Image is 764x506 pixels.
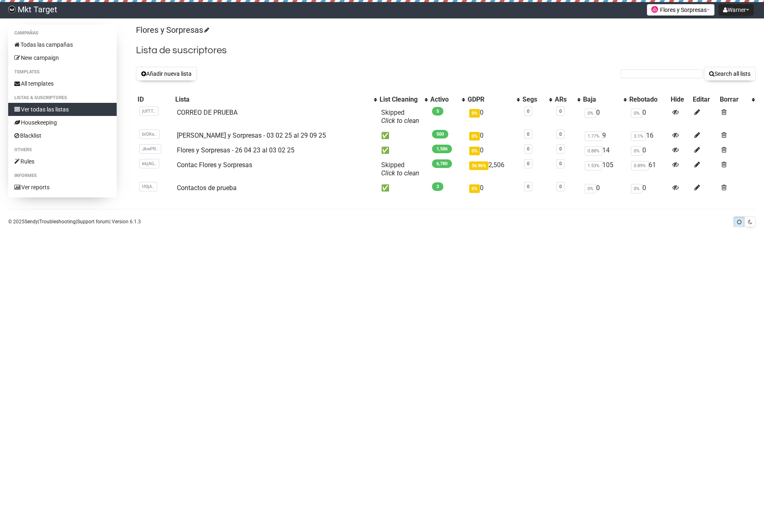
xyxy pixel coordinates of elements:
a: 0 [559,146,562,152]
span: 0.89% [631,161,649,170]
td: 0 [466,181,521,195]
span: 3 [432,182,443,191]
span: kkjAG.. [139,159,159,168]
span: 5 [432,107,443,116]
span: jUfTT.. [139,107,158,116]
li: Others [8,145,117,155]
td: 9 [581,128,628,143]
a: Flores y Sorpresas [136,25,208,35]
span: JkwPR.. [139,144,161,154]
span: Skipped [381,109,419,125]
div: Activo [430,95,458,104]
div: List Cleaning [380,95,420,104]
a: Contactos de prueba [177,184,237,192]
span: 0% [585,184,596,193]
th: Borrar: No sort applied, activate to apply an ascending sort [718,94,756,105]
span: 3.1% [631,132,646,141]
span: Skipped [381,161,419,177]
span: 1.77% [585,132,602,141]
button: Añadir nueva lista [136,67,197,81]
th: Activo: No sort applied, activate to apply an ascending sort [429,94,466,105]
a: Rules [8,155,117,168]
p: © 2025 | | | Version 6.1.3 [8,217,141,226]
td: 105 [581,158,628,181]
td: 16 [628,128,669,143]
span: 0% [469,109,480,118]
div: Borrar [720,95,748,104]
a: New campaign [8,51,117,64]
h2: Lista de suscriptores [136,43,756,58]
a: Troubleshooting [39,219,76,225]
a: Housekeeping [8,116,117,129]
button: Warner [719,4,754,16]
span: 0% [469,184,480,193]
a: 0 [559,161,562,166]
th: ARs: No sort applied, activate to apply an ascending sort [553,94,582,105]
span: 6,780 [432,159,452,168]
th: List Cleaning: No sort applied, activate to apply an ascending sort [378,94,429,105]
th: ID: No sort applied, sorting is disabled [136,94,174,105]
span: 36.96% [469,161,488,170]
td: 0 [466,128,521,143]
span: 1,586 [432,145,452,153]
th: Segs: No sort applied, activate to apply an ascending sort [521,94,553,105]
a: Click to clean [381,117,419,125]
th: Hide: No sort applied, sorting is disabled [669,94,691,105]
td: 0 [628,105,669,128]
a: 0 [559,109,562,114]
th: Editar: No sort applied, sorting is disabled [691,94,718,105]
td: 61 [628,158,669,181]
a: Contac Flores y Sorpresas [177,161,252,169]
a: Ver todas las listas [8,103,117,116]
div: GDPR [468,95,513,104]
td: ✅ [378,143,429,158]
a: 0 [559,132,562,137]
div: ARs [555,95,574,104]
span: tf0jA.. [139,182,157,191]
th: Baja: No sort applied, activate to apply an ascending sort [581,94,628,105]
li: Templates [8,67,117,77]
td: 14 [581,143,628,158]
a: [PERSON_NAME] y Sorpresas - 03 02 25 al 29 09 25 [177,132,326,139]
a: 0 [527,132,529,137]
li: Listas & Suscriptores [8,93,117,103]
span: biQKs.. [139,129,160,139]
a: Flores y Sorpresas - 26 04 23 al 03 02 25 [177,146,294,154]
span: 0% [631,146,642,156]
th: Lista: No sort applied, activate to apply an ascending sort [174,94,378,105]
td: 2,506 [466,158,521,181]
a: Support forum [77,219,109,225]
div: Hide [671,95,689,104]
img: favicons [651,6,658,13]
span: 0% [631,184,642,193]
span: 1.53% [585,161,602,170]
th: GDPR: No sort applied, activate to apply an ascending sort [466,94,521,105]
a: Sendy [25,219,38,225]
span: 0.88% [585,146,602,156]
a: Click to clean [381,169,419,177]
a: Todas las campañas [8,38,117,51]
a: 0 [559,184,562,189]
td: 0 [628,143,669,158]
td: 0 [581,181,628,195]
span: 0% [469,132,480,141]
span: 0% [469,147,480,155]
span: 0% [585,109,596,118]
td: 0 [628,181,669,195]
a: All templates [8,77,117,90]
button: Search all lists [704,67,756,81]
a: 0 [527,109,529,114]
div: Baja [583,95,619,104]
li: Informes [8,171,117,181]
span: 500 [432,130,448,138]
td: ✅ [378,181,429,195]
a: 0 [527,146,529,152]
a: Blacklist [8,129,117,142]
a: 0 [527,184,529,189]
div: Editar [693,95,717,104]
img: d30555bd1ab140a80d351df46be4d5e5 [8,6,16,13]
td: ✅ [378,128,429,143]
button: Flores y Sorpresas [647,4,714,16]
td: 0 [581,105,628,128]
li: Campañas [8,28,117,38]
